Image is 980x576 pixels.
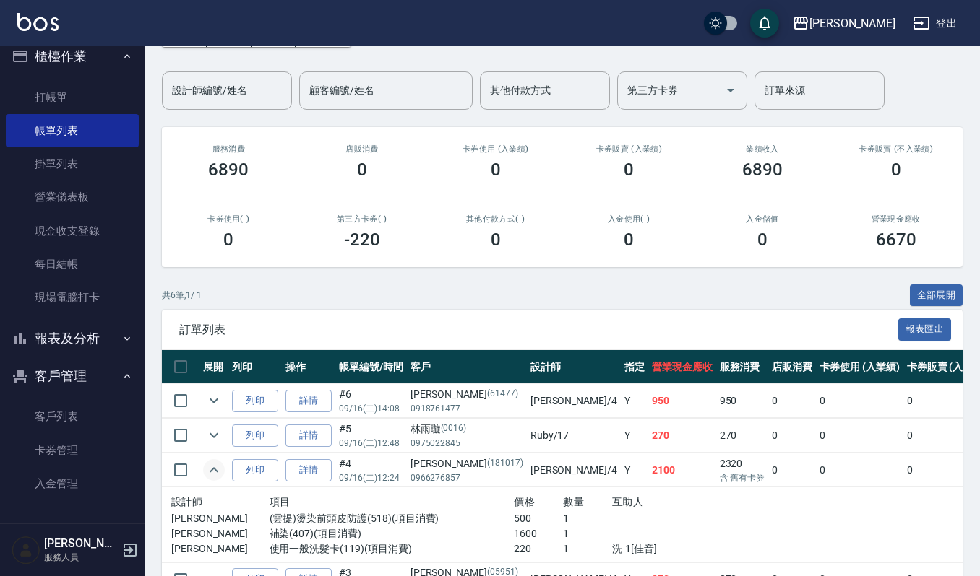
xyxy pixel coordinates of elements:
button: 櫃檯作業 [6,38,139,75]
h3: 0 [491,160,501,180]
p: (181017) [487,456,523,471]
td: 2320 [716,453,769,487]
p: 500 [514,511,563,526]
p: 09/16 (二) 12:24 [339,471,403,484]
p: 09/16 (二) 14:08 [339,402,403,415]
h3: 6890 [742,160,783,180]
td: 0 [768,419,816,453]
h3: 0 [757,230,768,250]
p: 1600 [514,526,563,541]
h5: [PERSON_NAME] [44,536,118,551]
h2: 業績收入 [713,144,812,154]
th: 店販消費 [768,350,816,384]
button: [PERSON_NAME] [786,9,901,38]
p: 使用一般洗髮卡(119)(項目消費) [270,541,515,557]
td: 0 [768,453,816,487]
a: 客戶列表 [6,400,139,433]
td: #6 [335,384,407,418]
td: 0 [816,419,903,453]
button: 登出 [907,10,963,37]
p: 1 [563,526,612,541]
h3: 0 [357,160,367,180]
p: (0016) [441,422,467,437]
h2: 卡券使用 (入業績) [446,144,545,154]
a: 帳單列表 [6,114,139,147]
p: (61477) [487,387,518,402]
p: [PERSON_NAME] [171,526,270,541]
span: 設計師 [171,496,202,507]
td: Y [621,419,648,453]
h2: 入金使用(-) [580,214,679,224]
h3: 0 [491,230,501,250]
p: 共 6 筆, 1 / 1 [162,289,202,302]
button: expand row [203,459,225,481]
button: expand row [203,390,225,411]
span: 價格 [514,496,535,507]
p: 09/16 (二) 12:48 [339,437,403,450]
h2: 營業現金應收 [846,214,945,224]
a: 營業儀表板 [6,180,139,214]
td: 270 [648,419,716,453]
td: [PERSON_NAME] /4 [527,453,621,487]
th: 營業現金應收 [648,350,716,384]
a: 現場電腦打卡 [6,281,139,314]
h2: 卡券使用(-) [179,214,278,224]
p: 補染(407)(項目消費) [270,526,515,541]
a: 打帳單 [6,81,139,114]
td: Y [621,453,648,487]
td: Ruby /17 [527,419,621,453]
p: 洗-1[佳音] [612,541,759,557]
td: 0 [816,453,903,487]
p: 含 舊有卡券 [720,471,765,484]
a: 報表匯出 [898,322,952,336]
th: 指定 [621,350,648,384]
h3: 0 [624,160,634,180]
span: 項目 [270,496,291,507]
td: 2100 [648,453,716,487]
button: 全部展開 [910,284,963,307]
button: 列印 [232,390,278,412]
h3: 0 [624,230,634,250]
th: 展開 [199,350,228,384]
span: 互助人 [612,496,643,507]
td: #4 [335,453,407,487]
h2: 其他付款方式(-) [446,214,545,224]
button: Open [719,79,742,102]
td: 0 [816,384,903,418]
h3: 6670 [876,230,916,250]
td: 270 [716,419,769,453]
img: Logo [17,13,59,31]
td: 0 [768,384,816,418]
h3: 0 [891,160,901,180]
th: 設計師 [527,350,621,384]
h3: -220 [344,230,380,250]
td: 950 [648,384,716,418]
p: 服務人員 [44,551,118,564]
p: [PERSON_NAME] [171,511,270,526]
a: 詳情 [285,424,332,447]
button: 列印 [232,459,278,481]
p: [PERSON_NAME] [171,541,270,557]
a: 入金管理 [6,467,139,500]
h2: 卡券販賣 (不入業績) [846,144,945,154]
h2: 店販消費 [313,144,412,154]
td: #5 [335,419,407,453]
p: 1 [563,541,612,557]
h2: 入金儲值 [713,214,812,224]
th: 操作 [282,350,335,384]
p: 0918761477 [411,402,523,415]
h3: 服務消費 [179,144,278,154]
button: save [750,9,779,38]
button: expand row [203,424,225,446]
img: Person [12,536,40,564]
button: 客戶管理 [6,357,139,395]
td: Y [621,384,648,418]
p: 0975022845 [411,437,523,450]
a: 掛單列表 [6,147,139,180]
td: 950 [716,384,769,418]
a: 卡券管理 [6,434,139,467]
th: 列印 [228,350,282,384]
span: 訂單列表 [179,323,898,337]
h3: 0 [223,230,233,250]
p: 1 [563,511,612,526]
